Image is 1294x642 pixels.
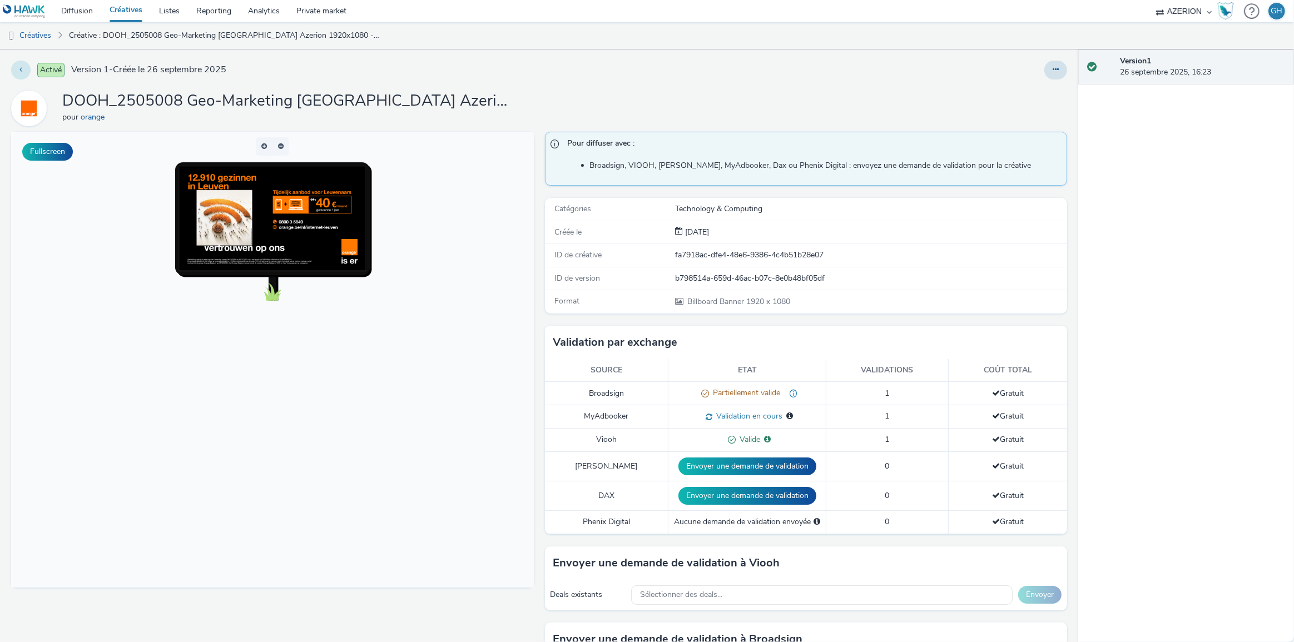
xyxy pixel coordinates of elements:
button: Fullscreen [22,143,73,161]
span: Validation en cours [712,411,782,421]
span: 1 [885,411,890,421]
span: 1920 x 1080 [686,296,790,307]
h1: DOOH_2505008 Geo-Marketing [GEOGRAPHIC_DATA] Azerion 1920x1080 - banner [62,91,507,112]
img: undefined Logo [3,4,46,18]
span: Sélectionner des deals... [640,590,722,600]
img: dooh [6,31,17,42]
div: Deals existants [551,589,626,600]
span: Créée le [555,227,582,237]
span: 0 [885,461,890,471]
td: DAX [545,481,668,510]
span: 0 [885,490,890,501]
span: Valide [736,434,760,445]
div: Aucune demande de validation envoyée [674,516,820,527]
td: Broadsign [545,382,668,405]
span: ID de créative [555,250,602,260]
span: 1 [885,434,890,445]
span: Pour diffuser avec : [568,138,1056,152]
span: Gratuit [992,434,1024,445]
div: Création 26 septembre 2025, 16:23 [683,227,709,238]
div: b798514a-659d-46ac-b07c-8e0b48bf05df [675,273,1066,284]
div: 26 septembre 2025, 16:23 [1120,56,1285,78]
span: Gratuit [992,516,1024,527]
button: Envoyer une demande de validation [678,457,816,475]
span: [DATE] [683,227,709,237]
a: Hawk Academy [1217,2,1238,20]
span: Gratuit [992,388,1024,399]
img: Advertisement preview [168,34,355,139]
li: Broadsign, VIOOH, [PERSON_NAME], MyAdbooker, Dax ou Phenix Digital : envoyez une demande de valid... [590,160,1062,171]
span: Partiellement valide [709,387,780,398]
span: Format [555,296,580,306]
a: orange [81,112,109,122]
div: Technology & Computing [675,203,1066,215]
strong: Version 1 [1120,56,1151,66]
img: orange [13,92,45,125]
td: Phenix Digital [545,511,668,534]
span: ID de version [555,273,601,283]
span: Activé [37,63,65,77]
th: Etat [668,359,826,382]
th: Source [545,359,668,382]
h3: Validation par exchange [553,334,678,351]
h3: Envoyer une demande de validation à Viooh [553,555,780,571]
span: Gratuit [992,490,1024,501]
span: 1 [885,388,890,399]
span: Version 1 - Créée le 26 septembre 2025 [71,63,226,76]
th: Validations [826,359,949,382]
span: Gratuit [992,461,1024,471]
span: Gratuit [992,411,1024,421]
span: Catégories [555,203,592,214]
button: Envoyer [1018,586,1062,604]
img: Hawk Academy [1217,2,1234,20]
span: pour [62,112,81,122]
div: fa7918ac-dfe4-48e6-9386-4c4b51b28e07 [675,250,1066,261]
div: GH [1271,3,1283,19]
span: Billboard Banner [687,296,746,307]
td: [PERSON_NAME] [545,451,668,481]
span: 0 [885,516,890,527]
td: MyAdbooker [545,405,668,429]
div: Resolution does not exist in BMO inventory. [780,387,797,399]
th: Coût total [949,359,1068,382]
td: Viooh [545,429,668,452]
div: Sélectionnez un deal ci-dessous et cliquez sur Envoyer pour envoyer une demande de validation à P... [814,516,820,527]
a: orange [11,103,51,113]
button: Envoyer une demande de validation [678,487,816,505]
a: Créative : DOOH_2505008 Geo-Marketing [GEOGRAPHIC_DATA] Azerion 1920x1080 - banner [63,22,387,49]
